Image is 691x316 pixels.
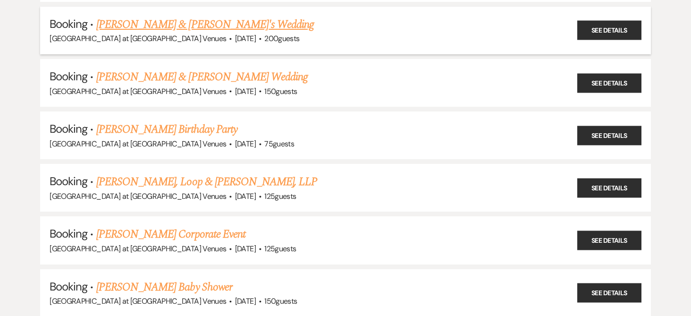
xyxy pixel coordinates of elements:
span: [DATE] [235,86,256,96]
span: [DATE] [235,296,256,306]
span: Booking [50,279,87,294]
a: [PERSON_NAME] Corporate Event [96,226,245,243]
span: Booking [50,226,87,241]
a: See Details [577,21,641,40]
span: [GEOGRAPHIC_DATA] at [GEOGRAPHIC_DATA] Venues [50,244,226,254]
span: [DATE] [235,139,256,149]
span: [GEOGRAPHIC_DATA] at [GEOGRAPHIC_DATA] Venues [50,139,226,149]
span: 150 guests [264,296,297,306]
span: Booking [50,69,87,84]
span: [DATE] [235,34,256,43]
span: 75 guests [264,139,294,149]
span: [DATE] [235,191,256,201]
span: [GEOGRAPHIC_DATA] at [GEOGRAPHIC_DATA] Venues [50,34,226,43]
a: [PERSON_NAME], Loop & [PERSON_NAME], LLP [96,173,318,190]
a: See Details [577,231,641,250]
span: Booking [50,17,87,31]
a: See Details [577,73,641,93]
span: 125 guests [264,244,296,254]
span: [DATE] [235,244,256,254]
a: See Details [577,178,641,197]
span: 150 guests [264,86,297,96]
a: [PERSON_NAME] Birthday Party [96,121,237,138]
a: [PERSON_NAME] & [PERSON_NAME] Wedding [96,68,308,85]
a: See Details [577,283,641,303]
span: Booking [50,174,87,188]
span: 125 guests [264,191,296,201]
a: [PERSON_NAME] & [PERSON_NAME]'s Wedding [96,16,314,33]
span: [GEOGRAPHIC_DATA] at [GEOGRAPHIC_DATA] Venues [50,86,226,96]
span: Booking [50,121,87,136]
span: 200 guests [264,34,299,43]
span: [GEOGRAPHIC_DATA] at [GEOGRAPHIC_DATA] Venues [50,191,226,201]
a: See Details [577,126,641,145]
a: [PERSON_NAME] Baby Shower [96,279,232,296]
span: [GEOGRAPHIC_DATA] at [GEOGRAPHIC_DATA] Venues [50,296,226,306]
